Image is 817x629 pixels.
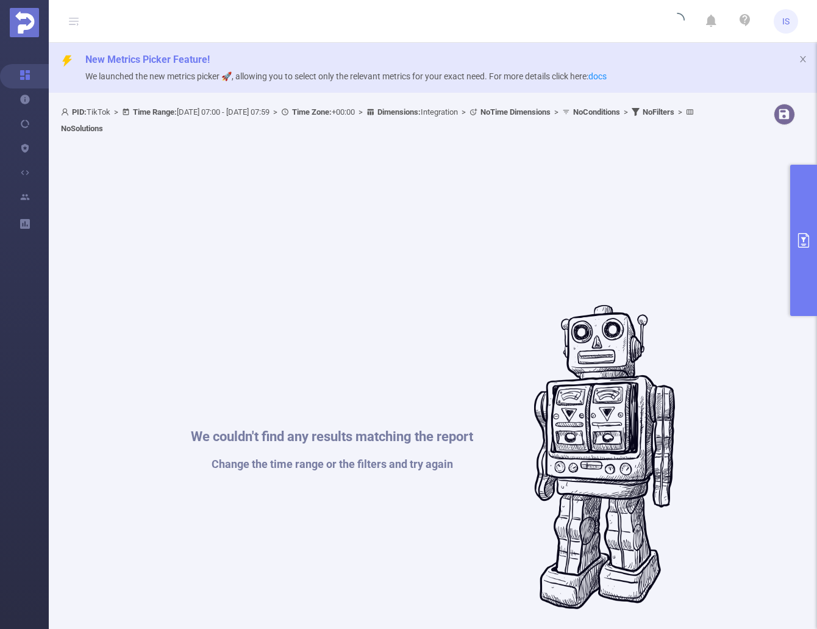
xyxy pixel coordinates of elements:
[292,107,332,117] b: Time Zone:
[191,430,473,444] h1: We couldn't find any results matching the report
[670,13,685,30] i: icon: loading
[551,107,562,117] span: >
[110,107,122,117] span: >
[61,55,73,67] i: icon: thunderbolt
[377,107,458,117] span: Integration
[573,107,620,117] b: No Conditions
[620,107,632,117] span: >
[458,107,469,117] span: >
[72,107,87,117] b: PID:
[480,107,551,117] b: No Time Dimensions
[85,54,210,65] span: New Metrics Picker Feature!
[133,107,177,117] b: Time Range:
[355,107,366,117] span: >
[782,9,790,34] span: IS
[191,459,473,470] h1: Change the time range or the filters and try again
[10,8,39,37] img: Protected Media
[674,107,686,117] span: >
[377,107,421,117] b: Dimensions :
[85,71,607,81] span: We launched the new metrics picker 🚀, allowing you to select only the relevant metrics for your e...
[643,107,674,117] b: No Filters
[799,55,807,63] i: icon: close
[61,124,103,133] b: No Solutions
[61,107,697,133] span: TikTok [DATE] 07:00 - [DATE] 07:59 +00:00
[799,52,807,66] button: icon: close
[61,108,72,116] i: icon: user
[269,107,281,117] span: >
[588,71,607,81] a: docs
[534,305,675,610] img: #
